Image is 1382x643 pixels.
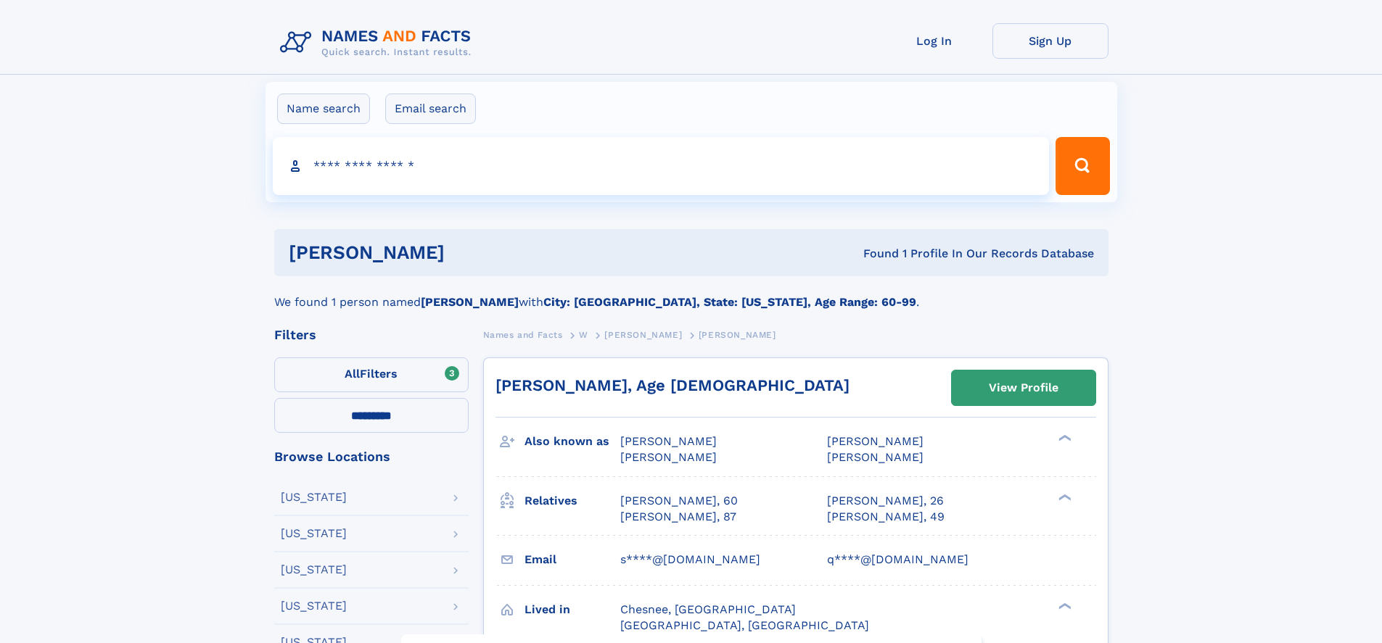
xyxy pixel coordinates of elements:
[274,328,469,341] div: Filters
[421,295,519,309] b: [PERSON_NAME]
[281,528,347,539] div: [US_STATE]
[281,491,347,503] div: [US_STATE]
[525,489,620,513] h3: Relatives
[699,330,776,340] span: [PERSON_NAME]
[827,450,924,464] span: [PERSON_NAME]
[827,434,924,448] span: [PERSON_NAME]
[1055,433,1072,443] div: ❯
[274,276,1109,311] div: We found 1 person named with .
[579,325,588,344] a: W
[620,618,869,632] span: [GEOGRAPHIC_DATA], [GEOGRAPHIC_DATA]
[274,23,483,62] img: Logo Names and Facts
[274,357,469,392] label: Filters
[345,367,360,381] span: All
[281,600,347,612] div: [US_STATE]
[495,376,850,394] a: [PERSON_NAME], Age [DEMOGRAPHIC_DATA]
[483,325,563,344] a: Names and Facts
[385,94,476,124] label: Email search
[620,434,717,448] span: [PERSON_NAME]
[525,597,620,622] h3: Lived in
[989,371,1058,405] div: View Profile
[273,137,1050,195] input: search input
[876,23,992,59] a: Log In
[1055,601,1072,610] div: ❯
[604,325,682,344] a: [PERSON_NAME]
[620,493,738,509] a: [PERSON_NAME], 60
[654,246,1094,262] div: Found 1 Profile In Our Records Database
[620,509,736,525] a: [PERSON_NAME], 87
[543,295,916,309] b: City: [GEOGRAPHIC_DATA], State: [US_STATE], Age Range: 60-99
[1056,137,1109,195] button: Search Button
[525,429,620,454] h3: Also known as
[579,330,588,340] span: W
[620,602,796,616] span: Chesnee, [GEOGRAPHIC_DATA]
[992,23,1109,59] a: Sign Up
[274,450,469,463] div: Browse Locations
[620,450,717,464] span: [PERSON_NAME]
[827,509,945,525] a: [PERSON_NAME], 49
[827,493,944,509] a: [PERSON_NAME], 26
[525,547,620,572] h3: Email
[277,94,370,124] label: Name search
[1055,492,1072,502] div: ❯
[604,330,682,340] span: [PERSON_NAME]
[281,564,347,576] div: [US_STATE]
[289,244,654,262] h1: [PERSON_NAME]
[952,370,1095,405] a: View Profile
